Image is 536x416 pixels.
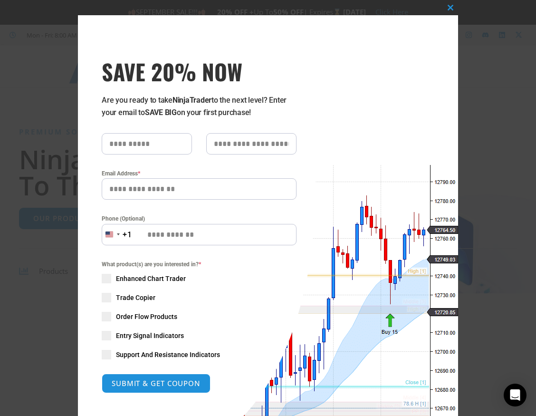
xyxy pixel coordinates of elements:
label: Entry Signal Indicators [102,331,297,340]
button: SUBMIT & GET COUPON [102,374,211,393]
label: Phone (Optional) [102,214,297,223]
button: Selected country [102,224,132,245]
span: Enhanced Chart Trader [116,274,186,283]
label: Support And Resistance Indicators [102,350,297,359]
span: What product(s) are you interested in? [102,260,297,269]
div: Open Intercom Messenger [504,384,526,406]
label: Trade Copier [102,293,297,302]
label: Order Flow Products [102,312,297,321]
span: Entry Signal Indicators [116,331,184,340]
span: Trade Copier [116,293,155,302]
label: Enhanced Chart Trader [102,274,297,283]
span: Order Flow Products [116,312,177,321]
span: Support And Resistance Indicators [116,350,220,359]
label: Email Address [102,169,297,178]
strong: NinjaTrader [172,96,211,105]
span: SAVE 20% NOW [102,58,297,85]
strong: SAVE BIG [145,108,177,117]
div: +1 [123,229,132,241]
p: Are you ready to take to the next level? Enter your email to on your first purchase! [102,94,297,119]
